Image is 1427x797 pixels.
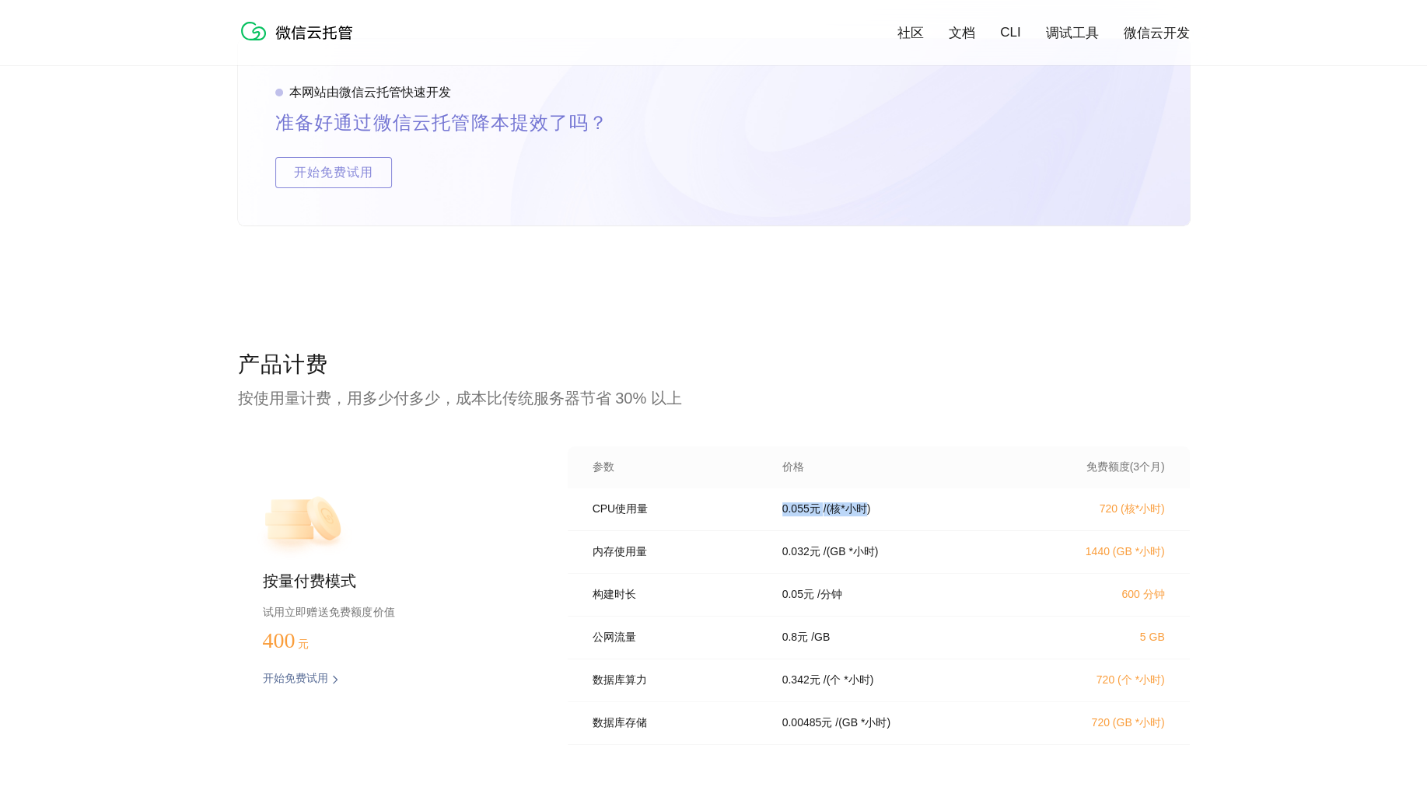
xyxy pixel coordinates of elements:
p: 400 [263,628,341,653]
p: 本网站由微信云托管快速开发 [289,85,451,101]
a: CLI [1000,25,1020,40]
a: 社区 [897,24,924,42]
p: 数据库算力 [593,673,761,687]
a: 微信云托管 [238,36,362,49]
p: 公网流量 [593,631,761,645]
p: 5 GB [1028,631,1165,643]
p: 开始免费试用 [263,672,328,687]
p: 免费额度(3个月) [1028,460,1165,474]
p: 0.00485 元 [782,716,833,730]
p: 0.032 元 [782,545,820,559]
p: 价格 [782,460,804,474]
span: 元 [298,638,309,650]
p: 720 (核*小时) [1028,502,1165,516]
p: 参数 [593,460,761,474]
p: 构建时长 [593,588,761,602]
p: 产品计费 [238,350,1190,381]
p: 720 (GB *小时) [1028,716,1165,730]
p: 0.055 元 [782,502,820,516]
p: 按量付费模式 [263,571,518,593]
p: 试用立即赠送免费额度价值 [263,602,518,622]
p: 1440 (GB *小时) [1028,545,1165,559]
img: 微信云托管 [238,16,362,47]
p: / (GB *小时) [824,545,879,559]
p: 0.8 元 [782,631,808,645]
a: 调试工具 [1046,24,1099,42]
a: 微信云开发 [1124,24,1190,42]
p: 准备好通过微信云托管降本提效了吗？ [275,107,645,138]
p: 数据库存储 [593,716,761,730]
p: 0.05 元 [782,588,814,602]
p: CPU使用量 [593,502,761,516]
p: / 分钟 [817,588,842,602]
p: 按使用量计费，用多少付多少，成本比传统服务器节省 30% 以上 [238,387,1190,409]
p: / GB [811,631,830,645]
p: 720 (个 *小时) [1028,673,1165,687]
p: / (核*小时) [824,502,871,516]
p: 600 分钟 [1028,588,1165,602]
p: 内存使用量 [593,545,761,559]
p: / (GB *小时) [835,716,890,730]
span: 开始免费试用 [276,157,391,188]
p: 0.342 元 [782,673,820,687]
a: 文档 [949,24,975,42]
p: / (个 *小时) [824,673,874,687]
